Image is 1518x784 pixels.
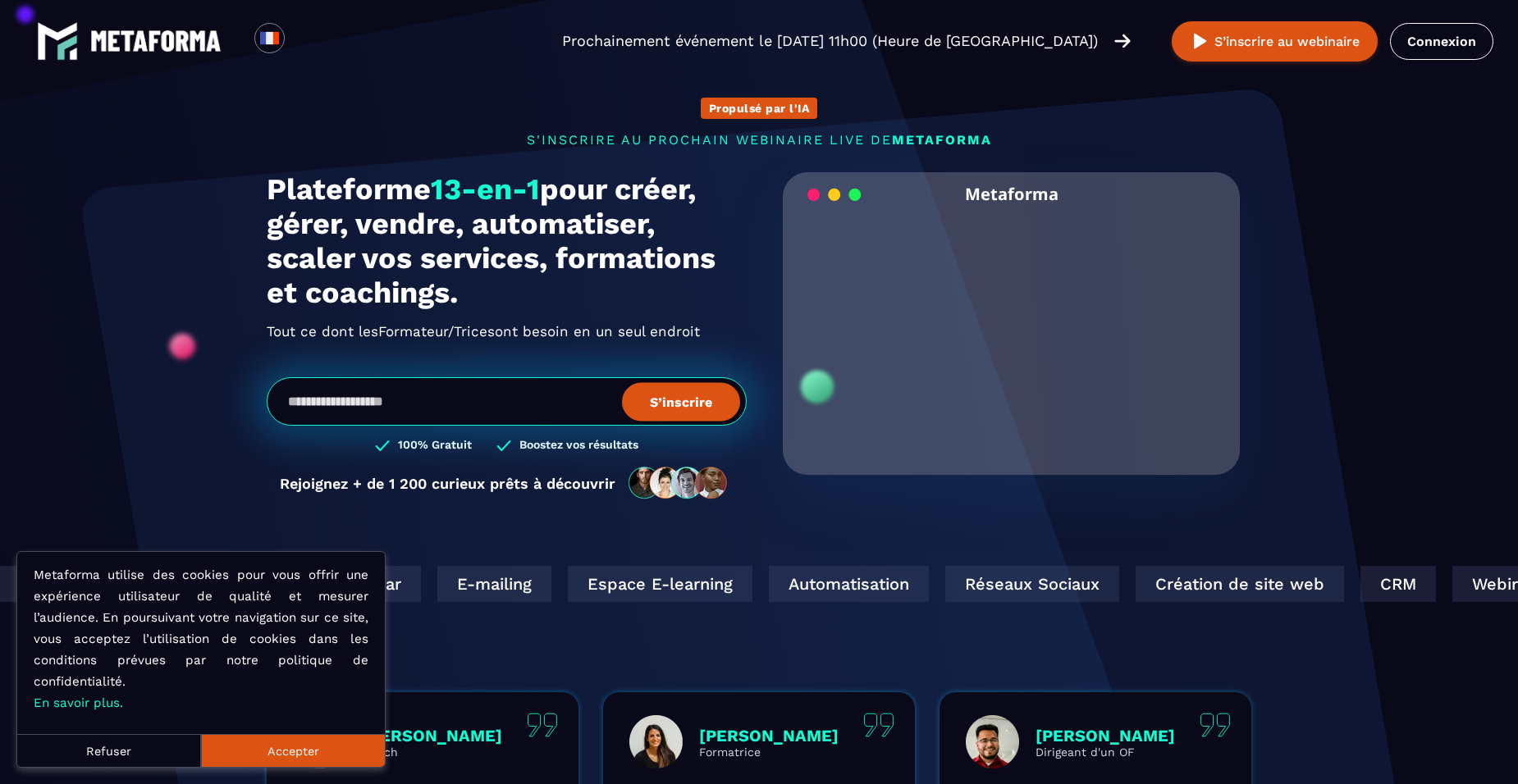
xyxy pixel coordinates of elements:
[299,31,311,51] input: Search for option
[624,466,734,500] img: community-people
[519,438,638,454] h3: Boostez vos résultats
[363,745,502,759] p: Coach
[280,475,615,492] p: Rejoignez + de 1 200 curieux prêts à découvrir
[17,734,201,767] button: Refuser
[562,30,1098,52] p: Prochainement événement le [DATE] 11h00 (Heure de [GEOGRAPHIC_DATA])
[622,382,740,421] button: S’inscrire
[1356,566,1431,602] div: CRM
[1172,21,1378,62] button: S’inscrire au webinaire
[259,28,280,48] img: fr
[892,132,992,148] span: METAFORMA
[1200,713,1231,737] img: quote
[312,566,416,602] div: Webinar
[795,216,1228,431] video: Your browser does not support the video tag.
[34,564,368,713] p: Metaforma utilise des cookies pour vous offrir une expérience utilisateur de qualité et mesurer l...
[1390,23,1493,60] a: Connexion
[432,566,546,602] div: E-mailing
[940,566,1114,602] div: Réseaux Sociaux
[709,102,810,115] p: Propulsé par l'IA
[285,23,325,59] div: Search for option
[201,734,385,767] button: Accepter
[496,438,511,454] img: checked
[699,745,839,759] p: Formatrice
[563,566,748,602] div: Espace E-learning
[1190,31,1210,52] img: play
[1131,566,1339,602] div: Création de site web
[398,438,472,454] h3: 100% Gratuit
[431,172,540,207] span: 13-en-1
[629,715,683,768] img: profile
[363,726,502,745] p: [PERSON_NAME]
[90,30,222,52] img: logo
[527,713,558,737] img: quote
[375,438,390,454] img: checked
[965,172,1058,216] h2: Metaforma
[699,726,839,745] p: [PERSON_NAME]
[863,713,894,737] img: quote
[1036,745,1175,759] p: Dirigeant d'un OF
[267,172,747,310] h1: Plateforme pour créer, gérer, vendre, automatiser, scaler vos services, formations et coachings.
[966,715,1019,768] img: profile
[267,132,1251,148] p: s'inscrire au prochain webinaire live de
[1036,726,1175,745] p: [PERSON_NAME]
[267,318,747,344] h2: Tout ce dont les ont besoin en un seul endroit
[34,695,123,710] a: En savoir plus.
[37,21,78,62] img: logo
[1114,32,1131,50] img: arrow-right
[764,566,924,602] div: Automatisation
[807,187,862,203] img: loading
[378,318,495,344] span: Formateur/Trices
